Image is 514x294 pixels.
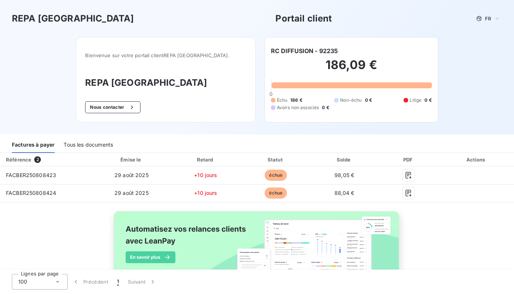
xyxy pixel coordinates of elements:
[123,274,161,290] button: Suivant
[85,76,246,89] h3: REPA [GEOGRAPHIC_DATA]
[6,190,56,196] span: FACBER250808424
[172,156,240,163] div: Retard
[6,172,56,178] span: FACBER250808423
[64,137,113,153] div: Tous les documents
[334,190,355,196] span: 88,04 €
[340,97,362,104] span: Non-échu
[6,157,31,163] div: Référence
[265,170,287,181] span: échue
[269,91,272,97] span: 0
[277,97,288,104] span: Échu
[424,97,431,104] span: 0 €
[365,97,372,104] span: 0 €
[117,278,119,285] span: 1
[113,274,123,290] button: 1
[290,97,303,104] span: 186 €
[275,12,332,25] h3: Portail client
[85,52,246,58] span: Bienvenue sur votre portail client REPA [GEOGRAPHIC_DATA] .
[18,278,27,285] span: 100
[114,172,149,178] span: 29 août 2025
[271,58,432,80] h2: 186,09 €
[68,274,113,290] button: Précédent
[334,172,354,178] span: 98,05 €
[94,156,169,163] div: Émise le
[34,156,41,163] span: 2
[85,101,140,113] button: Nous contacter
[265,187,287,199] span: échue
[12,12,134,25] h3: REPA [GEOGRAPHIC_DATA]
[380,156,438,163] div: PDF
[194,172,217,178] span: +10 jours
[12,137,55,153] div: Factures à payer
[194,190,217,196] span: +10 jours
[312,156,377,163] div: Solde
[243,156,309,163] div: Statut
[271,46,338,55] h6: RC DIFFUSION - 92235
[114,190,149,196] span: 29 août 2025
[485,16,491,22] span: FR
[440,156,513,163] div: Actions
[277,104,319,111] span: Avoirs non associés
[410,97,421,104] span: Litige
[322,104,329,111] span: 0 €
